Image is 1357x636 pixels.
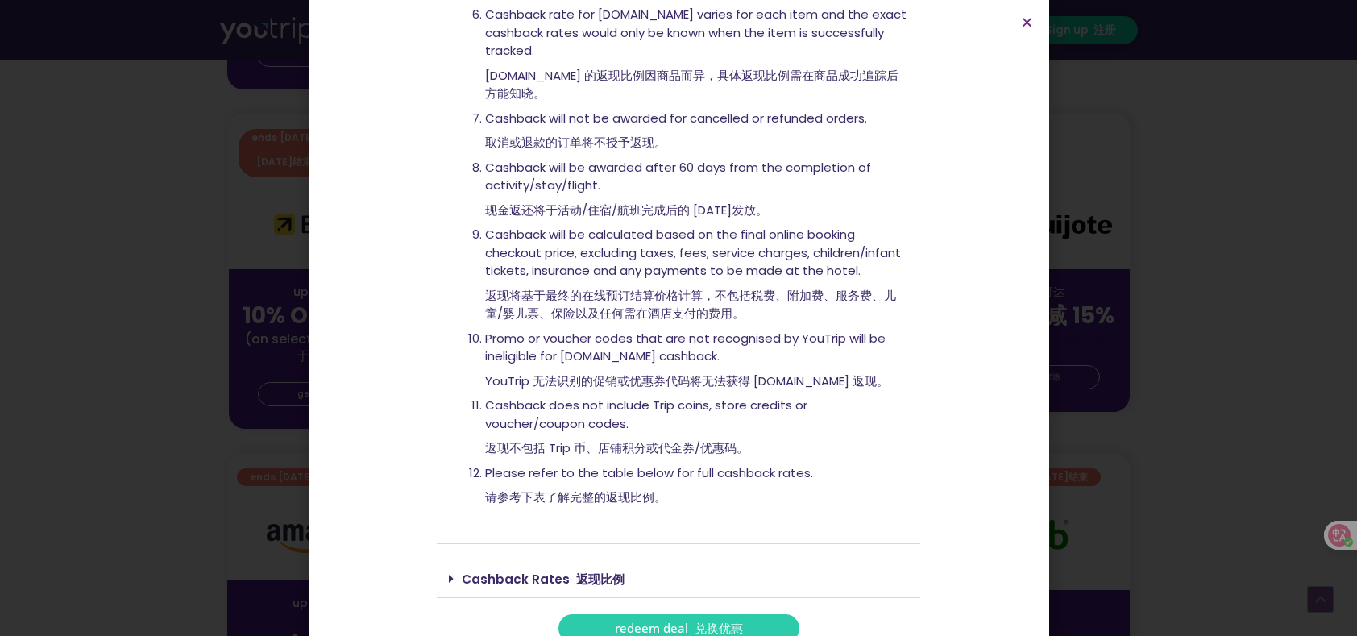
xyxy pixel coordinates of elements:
li: Cashback will not be awarded for cancelled or refunded orders. [485,110,908,159]
li: Promo or voucher codes that are not recognised by YouTrip will be ineligible for [DOMAIN_NAME] ca... [485,330,908,397]
font: [DOMAIN_NAME] 的返现比例因商品而异，具体返现比例需在商品成功追踪后方能知晓。 [485,67,898,102]
font: 返现比例 [576,571,625,588]
font: 取消或退款的订单将不授予返现。 [485,134,666,151]
font: 返现不包括 Trip 币、店铺积分或代金券/优惠码。 [485,439,749,456]
li: Cashback will be calculated based on the final online booking checkout price, excluding taxes, fe... [485,226,908,330]
a: Cashback Rates [462,571,625,588]
li: Please refer to the table below for full cashback rates. [485,464,908,513]
font: 兑换优惠 [695,620,743,636]
font: 返现将基于最终的在线预订结算价格计算，不包括税费、附加费、服务费、儿童/婴儿票、保险以及任何需在酒店支付的费用。 [485,287,896,322]
font: YouTrip 无法识别的促销或优惠券代码将无法获得 [DOMAIN_NAME] 返现。 [485,372,889,389]
li: Cashback will be awarded after 60 days from the completion of activity/stay/flight. [485,159,908,227]
li: Cashback rate for [DOMAIN_NAME] varies for each item and the exact cashback rates would only be k... [485,6,908,110]
font: 现金返还将于活动/住宿/航班完成后的 [DATE]发放。 [485,202,768,218]
a: Close [1021,16,1033,28]
span: redeem deal [615,622,743,634]
div: Cashback Rates 返现比例 [437,560,920,598]
li: Cashback does not include Trip coins, store credits or voucher/coupon codes. [485,397,908,464]
font: 请参考下表了解完整的返现比例。 [485,488,666,505]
